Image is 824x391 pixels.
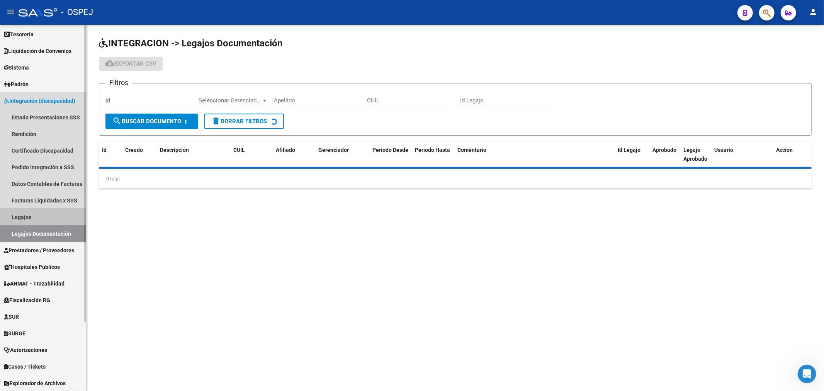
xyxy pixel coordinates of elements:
[4,362,46,371] span: Casos / Tickets
[105,77,132,88] h3: Filtros
[99,57,163,71] button: Exportar CSV
[122,142,157,167] datatable-header-cell: Creado
[199,97,261,104] span: Seleccionar Gerenciador
[4,263,60,271] span: Hospitales Públicos
[412,142,454,167] datatable-header-cell: Periodo Hasta
[102,147,107,153] span: Id
[415,147,450,153] span: Periodo Hasta
[714,147,733,153] span: Usuario
[649,142,680,167] datatable-header-cell: Aprobado
[457,147,486,153] span: Comentario
[112,116,122,126] mat-icon: search
[105,59,114,68] mat-icon: cloud_download
[372,147,408,153] span: Periodo Desde
[4,296,50,304] span: Fiscalización RG
[211,118,267,125] span: Borrar Filtros
[4,279,65,288] span: ANMAT - Trazabilidad
[211,116,221,126] mat-icon: delete
[112,118,181,125] span: Buscar Documento
[61,4,93,21] span: - OSPEJ
[233,147,245,153] span: CUIL
[276,147,295,153] span: Afiliado
[615,142,649,167] datatable-header-cell: Id Legajo
[4,30,34,39] span: Tesorería
[4,346,47,354] span: Autorizaciones
[773,142,812,167] datatable-header-cell: Accion
[4,379,66,388] span: Explorador de Archivos
[711,142,773,167] datatable-header-cell: Usuario
[618,147,641,153] span: Id Legajo
[680,142,711,167] datatable-header-cell: Legajo Aprobado
[4,47,71,55] span: Liquidación de Convenios
[99,142,122,167] datatable-header-cell: Id
[273,142,315,167] datatable-header-cell: Afiliado
[4,313,19,321] span: SUR
[315,142,369,167] datatable-header-cell: Gerenciador
[4,329,25,338] span: SURGE
[4,80,29,88] span: Padrón
[105,114,198,129] button: Buscar Documento
[318,147,349,153] span: Gerenciador
[4,246,74,255] span: Prestadores / Proveedores
[652,147,676,153] span: Aprobado
[798,365,816,383] iframe: Intercom live chat
[125,147,143,153] span: Creado
[105,60,156,67] span: Exportar CSV
[99,169,812,189] div: 0 total
[776,147,793,153] span: Accion
[4,63,29,72] span: Sistema
[160,147,189,153] span: Descripción
[4,97,75,105] span: Integración (discapacidad)
[683,147,707,162] span: Legajo Aprobado
[230,142,273,167] datatable-header-cell: CUIL
[6,7,15,17] mat-icon: menu
[157,142,230,167] datatable-header-cell: Descripción
[369,142,412,167] datatable-header-cell: Periodo Desde
[454,142,615,167] datatable-header-cell: Comentario
[99,38,282,49] span: INTEGRACION -> Legajos Documentación
[204,114,284,129] button: Borrar Filtros
[809,7,818,17] mat-icon: person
